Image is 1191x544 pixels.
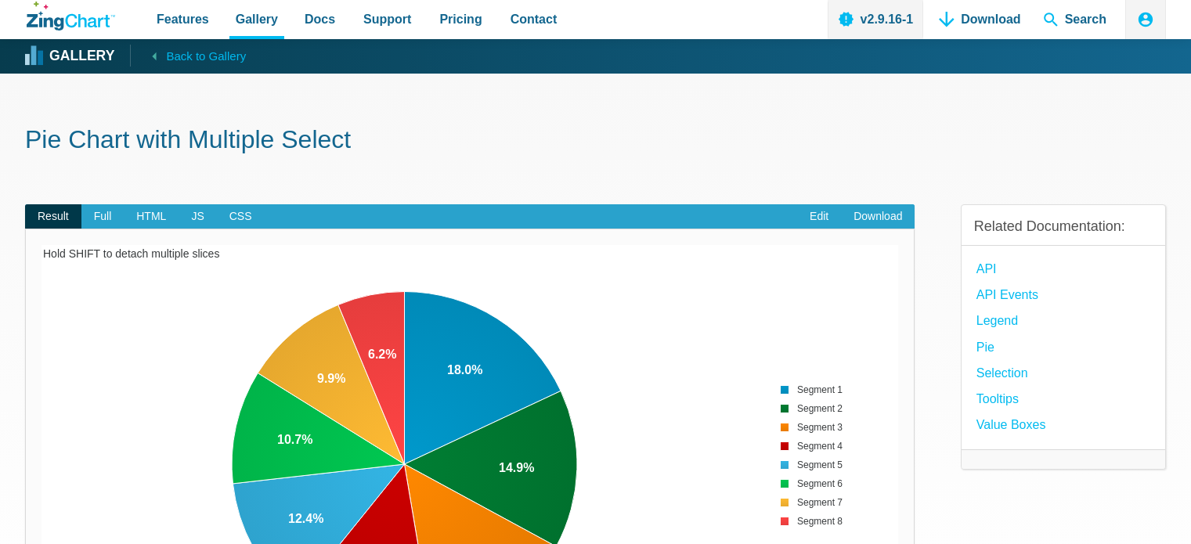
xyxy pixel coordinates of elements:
[511,9,558,30] span: Contact
[797,204,841,229] a: Edit
[179,204,216,229] span: JS
[25,204,81,229] span: Result
[124,204,179,229] span: HTML
[49,49,114,63] strong: Gallery
[27,45,114,68] a: Gallery
[25,124,1166,159] h1: Pie Chart with Multiple Select
[217,204,265,229] span: CSS
[976,284,1038,305] a: API Events
[130,45,246,67] a: Back to Gallery
[439,9,482,30] span: Pricing
[305,9,335,30] span: Docs
[166,46,246,67] span: Back to Gallery
[976,362,1028,384] a: Selection
[236,9,278,30] span: Gallery
[363,9,411,30] span: Support
[157,9,209,30] span: Features
[841,204,915,229] a: Download
[976,388,1019,409] a: Tooltips
[27,2,115,31] a: ZingChart Logo. Click to return to the homepage
[974,218,1153,236] h3: Related Documentation:
[81,204,125,229] span: Full
[976,337,994,358] a: Pie
[976,310,1018,331] a: Legend
[976,258,997,279] a: API
[976,414,1046,435] a: Value Boxes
